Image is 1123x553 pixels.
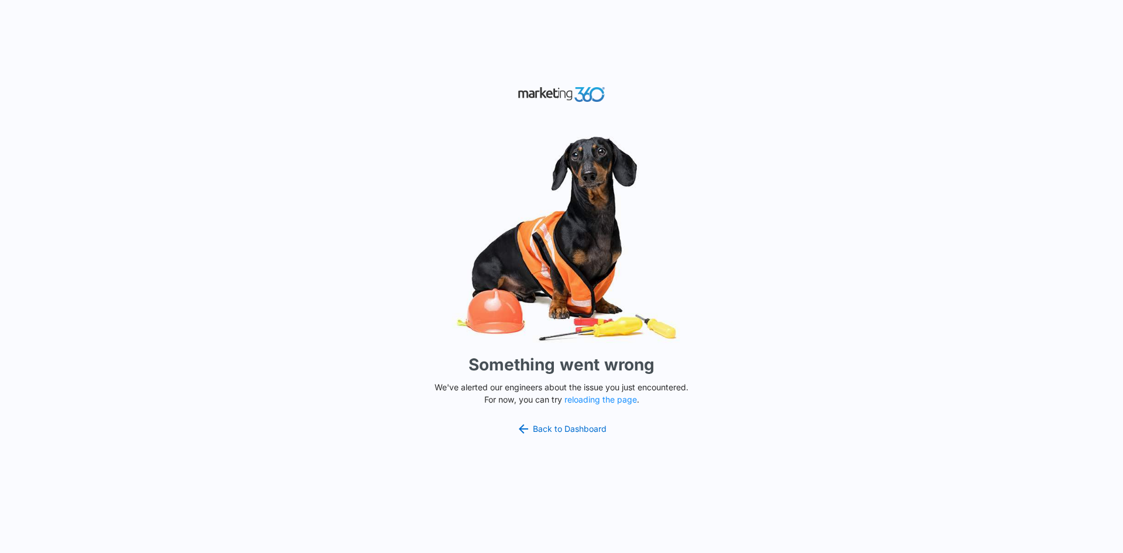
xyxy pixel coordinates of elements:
[564,395,637,404] button: reloading the page
[516,422,607,436] a: Back to Dashboard
[386,129,737,348] img: Sad Dog
[518,84,605,105] img: Marketing 360 Logo
[430,381,693,406] p: We've alerted our engineers about the issue you just encountered. For now, you can try .
[469,352,654,377] h1: Something went wrong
